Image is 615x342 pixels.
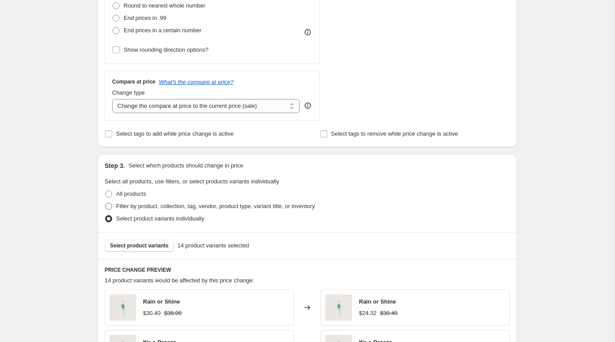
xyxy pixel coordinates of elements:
[105,277,254,284] span: 14 product variants would be affected by this price change:
[116,130,234,137] span: Select tags to add while price change is active
[143,309,161,318] div: $30.40
[143,298,180,305] span: Rain or Shine
[128,161,243,170] p: Select which products should change in price
[359,298,396,305] span: Rain or Shine
[116,203,315,209] span: Filter by product, collection, tag, vendor, product type, variant title, or inventory
[177,241,249,250] span: 14 product variants selected
[105,239,174,252] button: Select product variants
[380,309,398,318] strike: $30.40
[124,15,166,21] span: End prices in .99
[124,2,205,9] span: Round to nearest whole number
[325,294,352,321] img: RainorShine1_1_80x.jpg
[159,79,234,85] button: What's the compare at price?
[105,161,125,170] h2: Step 3.
[112,89,145,96] span: Change type
[112,78,155,85] h3: Compare at price
[124,46,208,53] span: Show rounding direction options?
[105,266,510,274] h6: PRICE CHANGE PREVIEW
[105,178,279,185] span: Select all products, use filters, or select products variants individually
[116,215,204,222] span: Select product variants individually
[124,27,201,34] span: End prices in a certain number
[303,101,312,110] div: help
[116,190,146,197] span: All products
[164,309,182,318] strike: $38.00
[109,294,136,321] img: RainorShine1_1_80x.jpg
[331,130,458,137] span: Select tags to remove while price change is active
[110,242,169,249] span: Select product variants
[359,309,377,318] div: $24.32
